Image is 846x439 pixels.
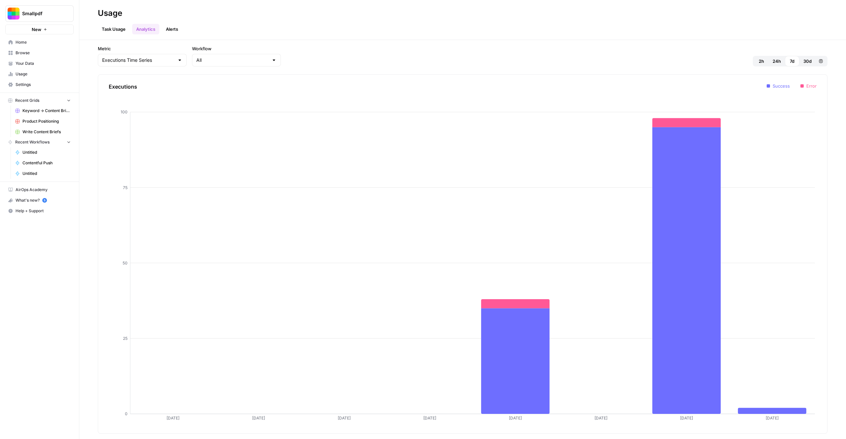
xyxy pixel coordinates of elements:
[192,45,281,52] label: Workflow
[22,160,71,166] span: Contentful Push
[98,8,122,19] div: Usage
[6,195,73,205] div: What's new?
[423,416,436,420] tspan: [DATE]
[5,184,74,195] a: AirOps Academy
[32,26,41,33] span: New
[16,50,71,56] span: Browse
[5,79,74,90] a: Settings
[98,24,130,34] a: Task Usage
[803,58,812,64] span: 30d
[799,56,816,66] button: 30d
[132,24,159,34] a: Analytics
[338,416,351,420] tspan: [DATE]
[5,24,74,34] button: New
[754,56,769,66] button: 2h
[5,96,74,105] button: Recent Grids
[22,10,62,17] span: Smallpdf
[121,109,128,114] tspan: 100
[22,118,71,124] span: Product Positioning
[44,199,45,202] text: 5
[5,206,74,216] button: Help + Support
[16,71,71,77] span: Usage
[12,147,74,158] a: Untitled
[12,127,74,137] a: Write Content Briefs
[98,45,187,52] label: Metric
[5,48,74,58] a: Browse
[759,58,764,64] span: 2h
[5,195,74,206] button: What's new? 5
[790,58,794,64] span: 7d
[12,168,74,179] a: Untitled
[5,137,74,147] button: Recent Workflows
[16,82,71,88] span: Settings
[22,149,71,155] span: Untitled
[42,198,47,203] a: 5
[8,8,19,20] img: Smallpdf Logo
[680,416,693,420] tspan: [DATE]
[800,83,817,89] li: Error
[16,39,71,45] span: Home
[5,5,74,22] button: Workspace: Smallpdf
[16,187,71,193] span: AirOps Academy
[123,185,128,190] tspan: 75
[15,98,39,103] span: Recent Grids
[15,139,50,145] span: Recent Workflows
[767,83,790,89] li: Success
[167,416,179,420] tspan: [DATE]
[769,56,785,66] button: 24h
[773,58,781,64] span: 24h
[5,58,74,69] a: Your Data
[123,336,128,341] tspan: 25
[22,129,71,135] span: Write Content Briefs
[509,416,522,420] tspan: [DATE]
[595,416,607,420] tspan: [DATE]
[766,416,779,420] tspan: [DATE]
[162,24,182,34] a: Alerts
[196,57,269,63] input: All
[22,108,71,114] span: Keyword -> Content Brief -> Article
[12,105,74,116] a: Keyword -> Content Brief -> Article
[102,57,174,63] input: Executions Time Series
[123,260,128,265] tspan: 50
[12,158,74,168] a: Contentful Push
[16,60,71,66] span: Your Data
[5,69,74,79] a: Usage
[125,411,128,416] tspan: 0
[252,416,265,420] tspan: [DATE]
[22,171,71,177] span: Untitled
[12,116,74,127] a: Product Positioning
[16,208,71,214] span: Help + Support
[5,37,74,48] a: Home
